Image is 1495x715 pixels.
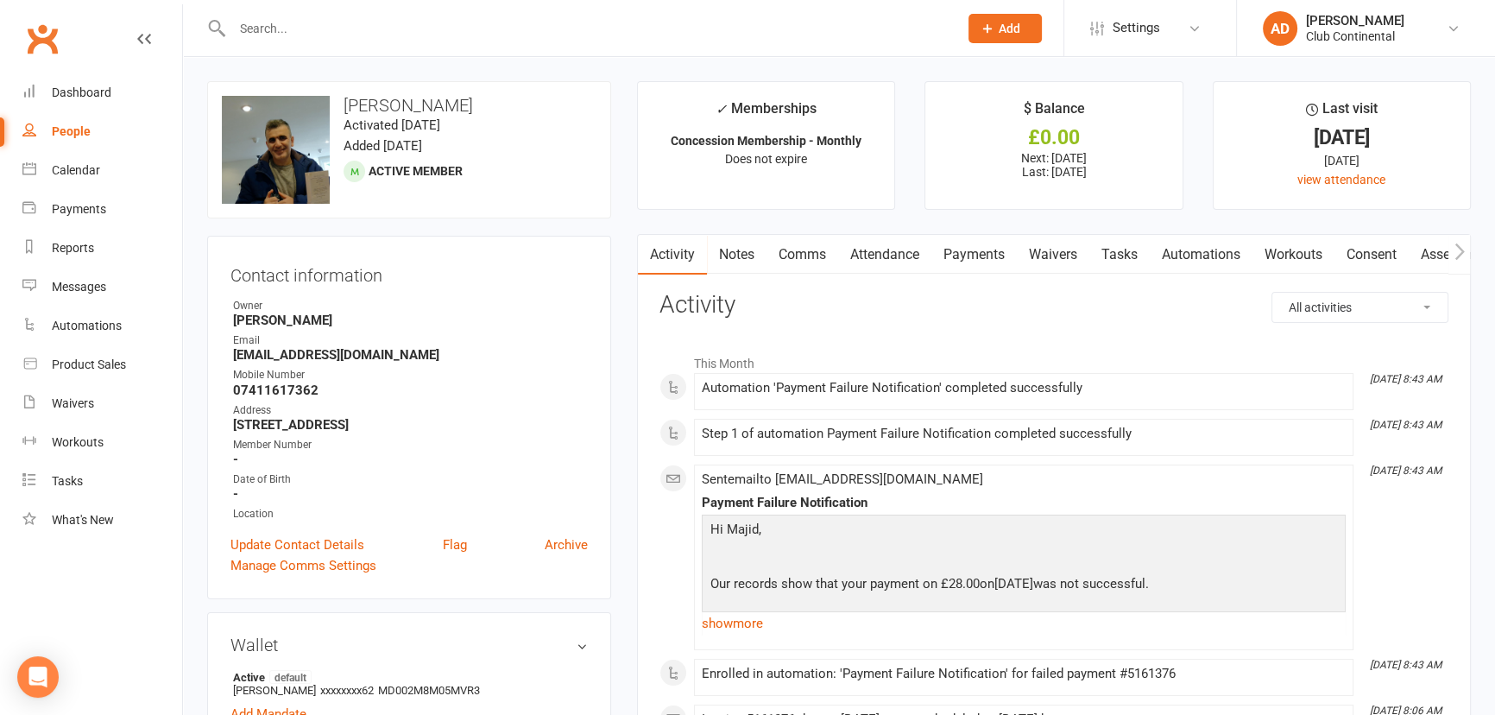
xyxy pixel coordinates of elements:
div: Email [233,332,588,349]
div: Member Number [233,437,588,453]
span: Active member [369,164,463,178]
span: Sent email to [EMAIL_ADDRESS][DOMAIN_NAME] [702,471,983,487]
div: Last visit [1306,98,1378,129]
strong: - [233,486,588,502]
time: Activated [DATE] [344,117,440,133]
div: Owner [233,298,588,314]
div: Reports [52,241,94,255]
a: Product Sales [22,345,182,384]
li: [PERSON_NAME] [230,668,588,699]
div: [DATE] [1229,129,1454,147]
strong: - [233,452,588,467]
a: Workouts [1252,235,1334,275]
button: Add [968,14,1042,43]
div: Messages [52,280,106,294]
img: image1702209447.png [222,96,330,204]
a: Activity [638,235,707,275]
span: Settings [1113,9,1160,47]
a: Payments [931,235,1017,275]
div: [PERSON_NAME] [1306,13,1404,28]
i: [DATE] 8:43 AM [1370,465,1441,477]
div: Workouts [52,435,104,449]
a: Dashboard [22,73,182,112]
div: Tasks [52,474,83,488]
a: Notes [707,235,766,275]
a: People [22,112,182,151]
div: Calendar [52,163,100,177]
span: , [759,522,761,537]
a: Workouts [22,423,182,462]
div: Club Continental [1306,28,1404,44]
strong: [STREET_ADDRESS] [233,417,588,433]
span: on [980,576,994,592]
div: Automations [52,319,122,332]
div: Payment Failure Notification [702,496,1346,510]
div: Date of Birth [233,471,588,488]
i: [DATE] 8:43 AM [1370,373,1441,385]
a: Archive [545,535,588,555]
a: Flag [443,535,467,555]
a: Automations [1150,235,1252,275]
a: Tasks [1089,235,1150,275]
strong: [EMAIL_ADDRESS][DOMAIN_NAME] [233,347,588,363]
h3: Activity [659,292,1448,319]
time: Added [DATE] [344,138,422,154]
div: [DATE] [1229,151,1454,170]
div: Waivers [52,396,94,410]
a: Calendar [22,151,182,190]
a: Update Contact Details [230,535,364,555]
a: Messages [22,268,182,307]
span: MD002M8M05MVR3 [378,684,480,697]
div: Location [233,506,588,522]
div: £0.00 [941,129,1166,147]
span: was not successful. [1033,576,1149,592]
span: Add [999,22,1020,35]
a: Manage Comms Settings [230,555,376,576]
i: ✓ [716,101,727,117]
div: Dashboard [52,85,111,99]
div: Automation 'Payment Failure Notification' completed successfully [702,381,1346,395]
a: Reports [22,229,182,268]
div: Memberships [716,98,817,130]
a: Waivers [1017,235,1089,275]
div: AD [1263,11,1297,46]
a: Payments [22,190,182,229]
a: view attendance [1297,173,1385,187]
p: Hi Majid [706,519,1341,544]
a: Tasks [22,462,182,501]
a: What's New [22,501,182,540]
i: [DATE] 8:43 AM [1370,659,1441,671]
div: What's New [52,513,114,527]
li: This Month [659,345,1448,373]
strong: Concession Membership - Monthly [671,134,861,148]
div: Payments [52,202,106,216]
h3: [PERSON_NAME] [222,96,596,115]
p: Our records show that your payment on £28.00 [DATE] [706,573,1341,598]
span: default [269,670,312,684]
h3: Contact information [230,259,588,285]
span: xxxxxxxx62 [320,684,374,697]
strong: Active [233,670,579,684]
div: Mobile Number [233,367,588,383]
strong: [PERSON_NAME] [233,313,588,328]
div: Step 1 of automation Payment Failure Notification completed successfully [702,427,1346,441]
strong: 07411617362 [233,383,588,398]
a: show more [702,611,1346,636]
a: Attendance [838,235,931,275]
a: Clubworx [21,17,64,60]
a: Waivers [22,384,182,423]
div: $ Balance [1023,98,1084,129]
a: Automations [22,307,182,345]
input: Search... [227,16,946,41]
p: Next: [DATE] Last: [DATE] [941,151,1166,179]
div: People [52,124,91,138]
div: Open Intercom Messenger [17,656,59,698]
div: Address [233,402,588,419]
div: Product Sales [52,357,126,371]
a: Comms [766,235,838,275]
i: [DATE] 8:43 AM [1370,419,1441,431]
div: Enrolled in automation: 'Payment Failure Notification' for failed payment #5161376 [702,667,1346,681]
a: Consent [1334,235,1409,275]
h3: Wallet [230,636,588,655]
span: Does not expire [725,152,807,166]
